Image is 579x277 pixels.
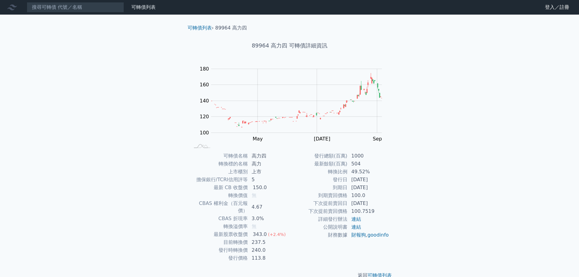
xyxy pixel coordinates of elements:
td: 轉換標的名稱 [190,160,248,168]
span: 無 [252,192,257,198]
div: 343.0 [252,231,268,238]
td: 發行價格 [190,254,248,262]
td: 最新餘額(百萬) [290,160,348,168]
span: (+2.4%) [268,232,286,237]
tspan: 140 [200,98,209,104]
td: 5 [248,176,290,184]
td: 可轉債名稱 [190,152,248,160]
td: 財務數據 [290,231,348,239]
td: 504 [348,160,389,168]
td: [DATE] [348,176,389,184]
span: 無 [252,223,257,229]
td: 發行總額(百萬) [290,152,348,160]
a: 連結 [351,224,361,230]
td: 轉換比例 [290,168,348,176]
td: 轉換溢價率 [190,223,248,230]
td: 上市櫃別 [190,168,248,176]
td: 轉換價值 [190,192,248,199]
td: 240.0 [248,246,290,254]
tspan: 100 [200,130,209,136]
input: 搜尋可轉債 代號／名稱 [27,2,124,12]
td: 3.0% [248,215,290,223]
tspan: 160 [200,82,209,88]
td: 最新股票收盤價 [190,230,248,238]
td: 100.0 [348,192,389,199]
td: 詳細發行辦法 [290,215,348,223]
a: goodinfo [367,232,389,238]
div: 150.0 [252,184,268,191]
td: 高力四 [248,152,290,160]
td: 發行日 [290,176,348,184]
tspan: 120 [200,114,209,119]
a: 可轉債列表 [188,25,212,31]
td: [DATE] [348,199,389,207]
tspan: [DATE] [314,136,330,142]
td: 下次提前賣回日 [290,199,348,207]
td: [DATE] [348,184,389,192]
tspan: May [253,136,263,142]
td: 到期賣回價格 [290,192,348,199]
td: 100.7519 [348,207,389,215]
a: 可轉債列表 [131,4,156,10]
td: 113.8 [248,254,290,262]
td: 4.67 [248,199,290,215]
td: 公開說明書 [290,223,348,231]
g: Chart [197,66,391,142]
td: 49.52% [348,168,389,176]
td: 上市 [248,168,290,176]
td: 目前轉換價 [190,238,248,246]
a: 登入／註冊 [540,2,574,12]
li: 89964 高力四 [215,24,247,32]
h1: 89964 高力四 可轉債詳細資訊 [183,41,397,50]
td: 高力 [248,160,290,168]
td: 擔保銀行/TCRI信用評等 [190,176,248,184]
td: 到期日 [290,184,348,192]
td: 最新 CB 收盤價 [190,184,248,192]
td: 下次提前賣回價格 [290,207,348,215]
tspan: Sep [373,136,382,142]
li: › [188,24,214,32]
td: CBAS 權利金（百元報價） [190,199,248,215]
td: 發行時轉換價 [190,246,248,254]
td: 237.5 [248,238,290,246]
tspan: 180 [200,66,209,72]
td: CBAS 折現率 [190,215,248,223]
td: , [348,231,389,239]
a: 連結 [351,216,361,222]
td: 1000 [348,152,389,160]
a: 財報狗 [351,232,366,238]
